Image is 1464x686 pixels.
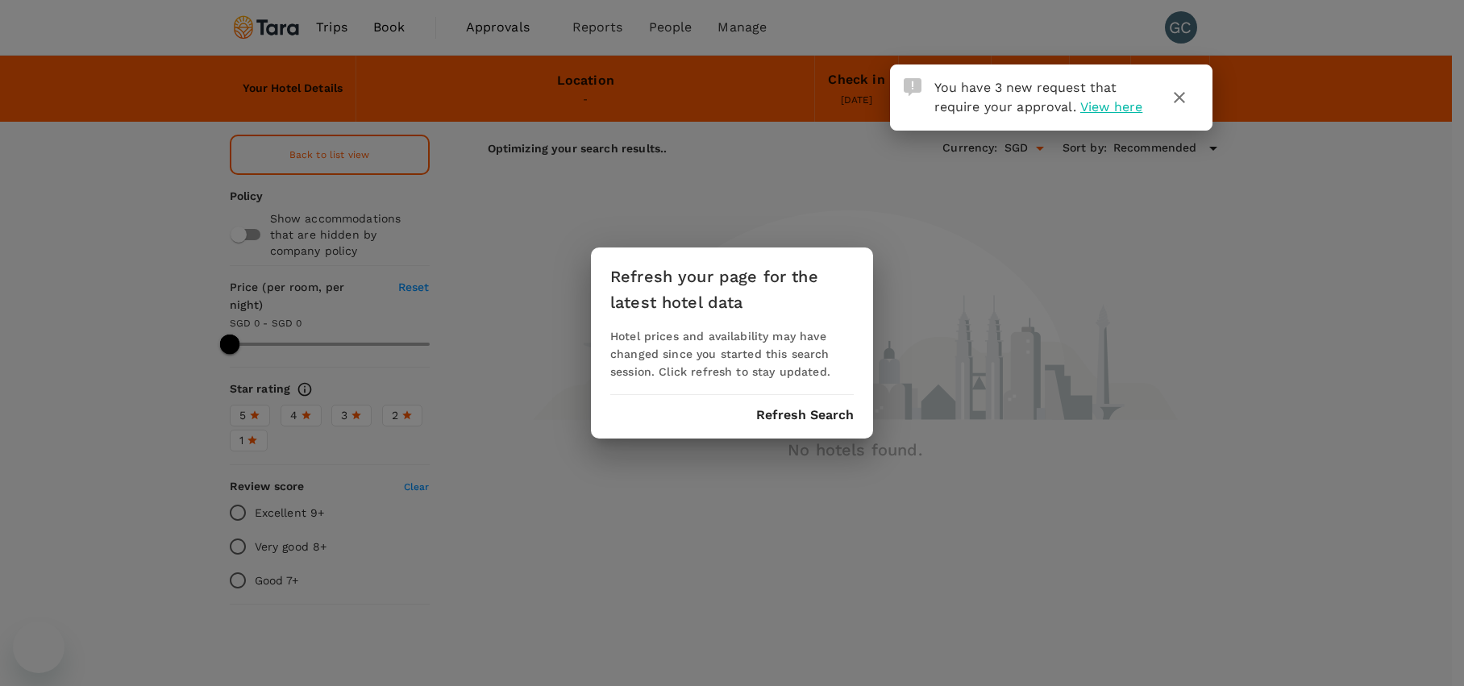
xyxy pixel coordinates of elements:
[610,267,818,312] b: Refresh your page for the latest hotel data
[756,408,854,422] button: Refresh Search
[934,80,1117,114] span: You have 3 new request that require your approval.
[904,78,921,96] img: Approval Request
[1080,99,1142,114] span: View here
[610,328,854,381] div: Hotel prices and availability may have changed since you started this search session. Click refre...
